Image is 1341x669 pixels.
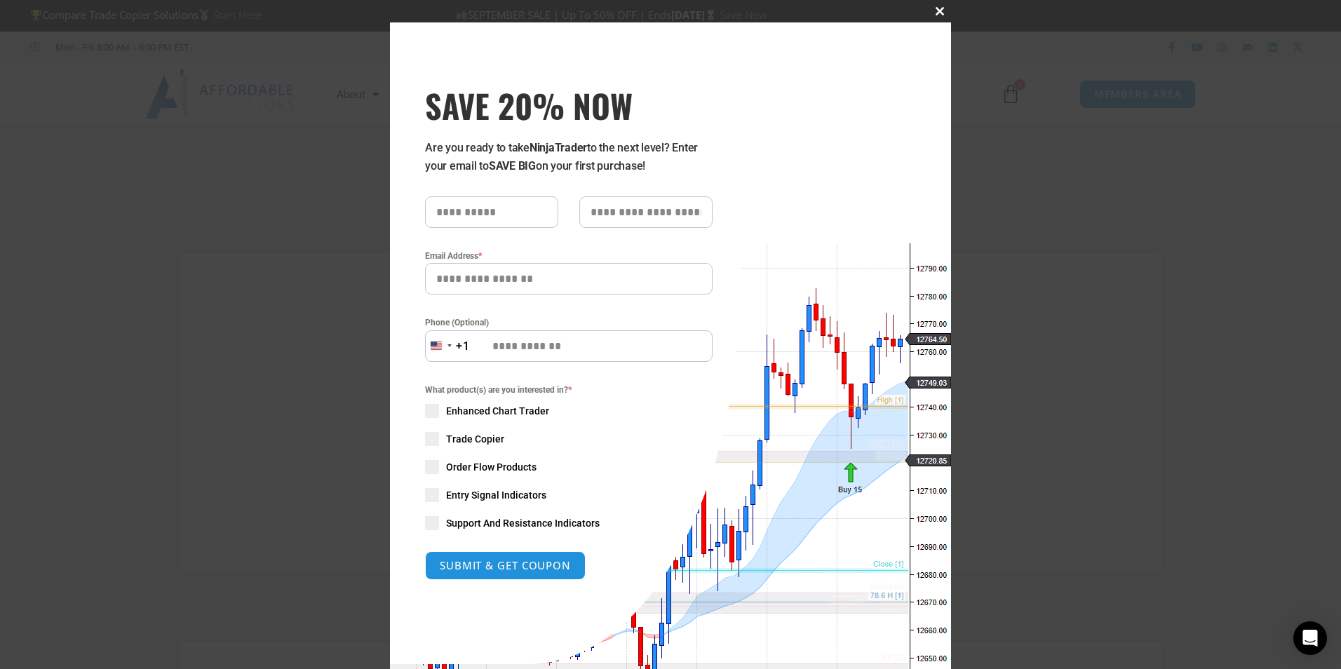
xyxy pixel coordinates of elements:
[446,460,537,474] span: Order Flow Products
[446,516,600,530] span: Support And Resistance Indicators
[530,141,587,154] strong: NinjaTrader
[1293,621,1327,655] div: Open Intercom Messenger
[425,330,470,362] button: Selected country
[425,249,713,263] label: Email Address
[425,86,713,125] h3: SAVE 20% NOW
[489,159,536,173] strong: SAVE BIG
[425,516,713,530] label: Support And Resistance Indicators
[456,337,470,356] div: +1
[446,404,549,418] span: Enhanced Chart Trader
[425,383,713,397] span: What product(s) are you interested in?
[425,432,713,446] label: Trade Copier
[446,432,504,446] span: Trade Copier
[425,404,713,418] label: Enhanced Chart Trader
[425,316,713,330] label: Phone (Optional)
[425,460,713,474] label: Order Flow Products
[425,551,586,580] button: SUBMIT & GET COUPON
[425,139,713,175] p: Are you ready to take to the next level? Enter your email to on your first purchase!
[425,488,713,502] label: Entry Signal Indicators
[446,488,546,502] span: Entry Signal Indicators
